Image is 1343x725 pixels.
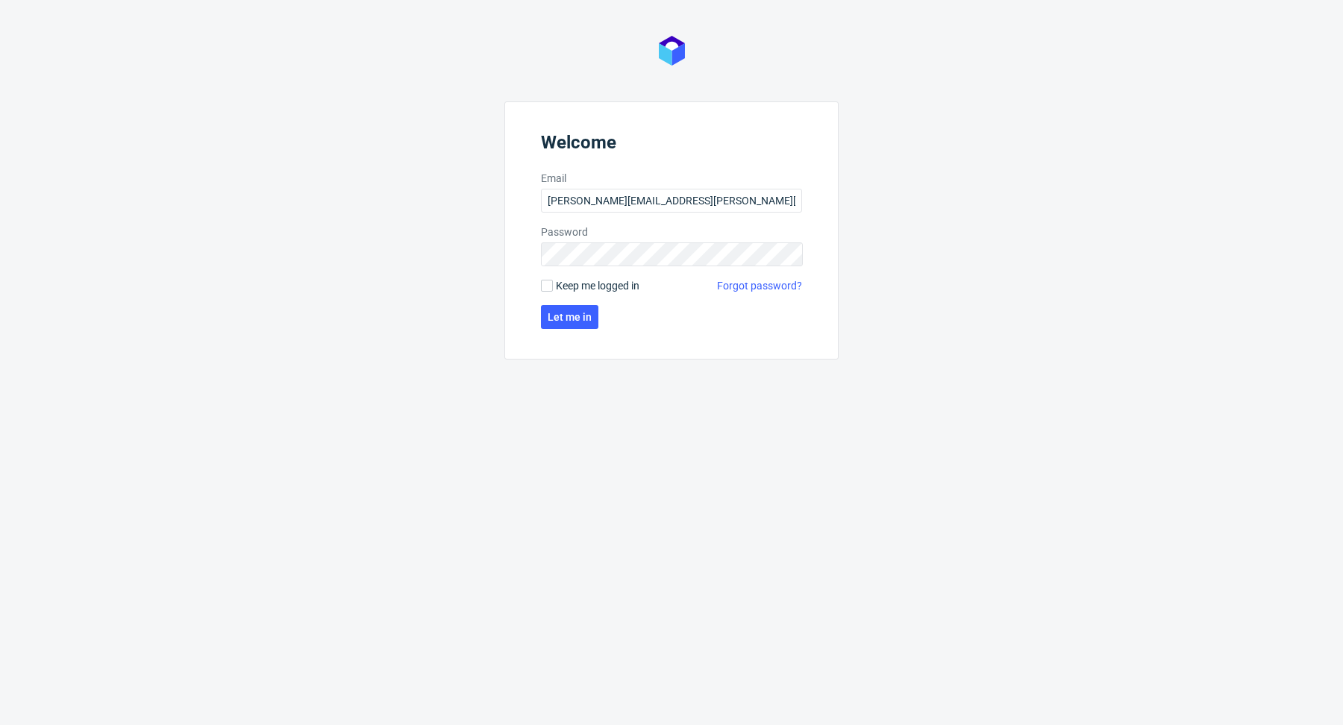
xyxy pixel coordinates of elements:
button: Let me in [541,305,598,329]
header: Welcome [541,132,802,159]
span: Keep me logged in [556,278,639,293]
span: Let me in [548,312,592,322]
input: you@youremail.com [541,189,802,213]
a: Forgot password? [717,278,802,293]
label: Password [541,225,802,239]
label: Email [541,171,802,186]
